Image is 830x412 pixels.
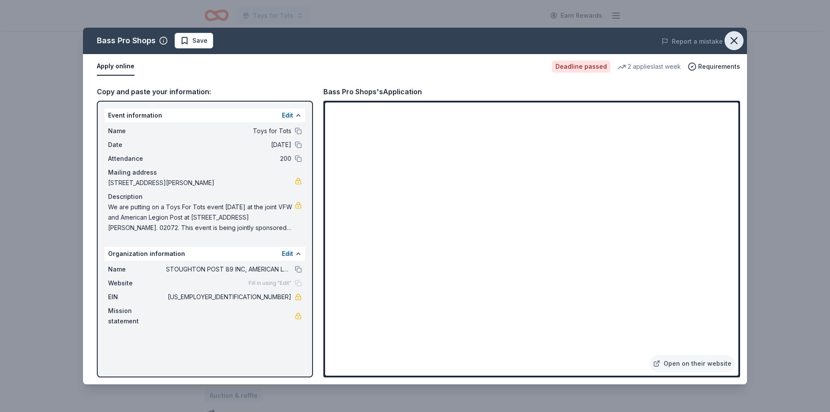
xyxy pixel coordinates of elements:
[108,140,166,150] span: Date
[166,292,291,302] span: [US_EMPLOYER_IDENTIFICATION_NUMBER]
[282,249,293,259] button: Edit
[175,33,213,48] button: Save
[249,280,291,287] span: Fill in using "Edit"
[650,355,735,372] a: Open on their website
[97,86,313,97] div: Copy and paste your information:
[282,110,293,121] button: Edit
[108,167,302,178] div: Mailing address
[166,153,291,164] span: 200
[166,264,291,275] span: STOUGHTON POST 89 INC, AMERICAN LEGION
[166,140,291,150] span: [DATE]
[108,126,166,136] span: Name
[105,109,305,122] div: Event information
[108,292,166,302] span: EIN
[192,35,207,46] span: Save
[552,61,610,73] div: Deadline passed
[108,278,166,288] span: Website
[166,126,291,136] span: Toys for Tots
[108,306,166,326] span: Mission statement
[108,202,295,233] span: We are putting on a Toys For Tots event [DATE] at the joint VFW and American Legion Post at [STRE...
[688,61,740,72] button: Requirements
[108,178,295,188] span: [STREET_ADDRESS][PERSON_NAME]
[661,36,723,47] button: Report a mistake
[617,61,681,72] div: 2 applies last week
[108,153,166,164] span: Attendance
[97,57,134,76] button: Apply online
[698,61,740,72] span: Requirements
[108,264,166,275] span: Name
[323,86,422,97] div: Bass Pro Shops's Application
[105,247,305,261] div: Organization information
[108,192,302,202] div: Description
[97,34,156,48] div: Bass Pro Shops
